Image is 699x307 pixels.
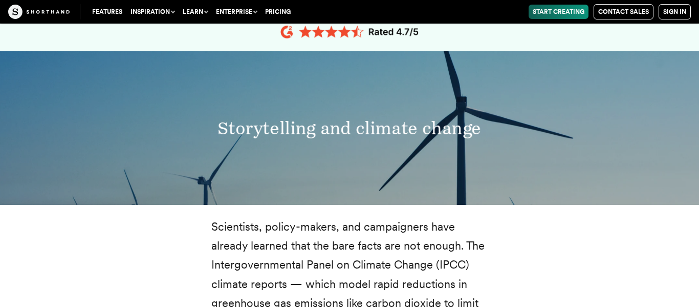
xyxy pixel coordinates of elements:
[212,5,261,19] button: Enterprise
[594,4,653,19] a: Contact Sales
[88,5,126,19] a: Features
[126,5,179,19] button: Inspiration
[280,24,419,40] img: 4.7 orange stars lined up in a row with the text G2 rated 4.7/5
[136,117,564,139] h3: Storytelling and climate change
[261,5,295,19] a: Pricing
[8,5,70,19] img: The Craft
[659,4,691,19] a: Sign in
[529,5,588,19] a: Start Creating
[179,5,212,19] button: Learn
